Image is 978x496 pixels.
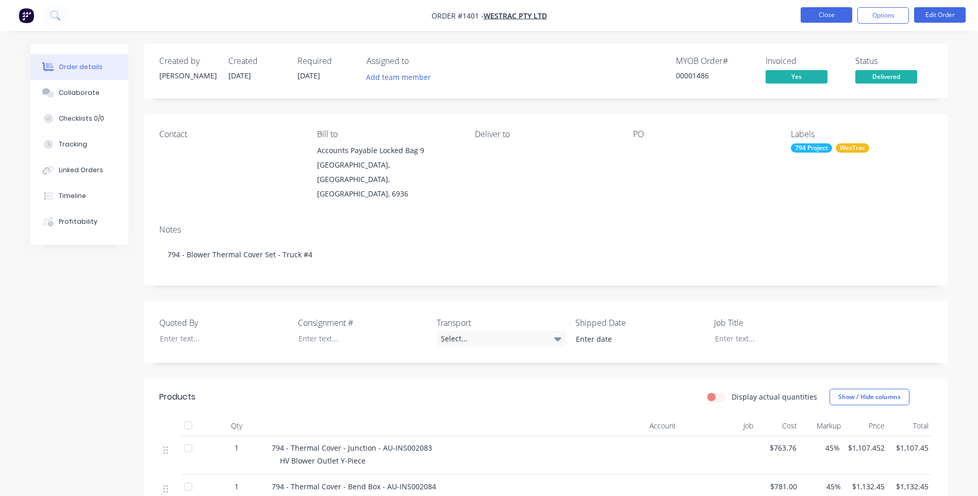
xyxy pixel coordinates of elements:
div: Total [889,416,933,436]
div: [PERSON_NAME] [159,70,216,81]
button: Linked Orders [30,157,128,183]
span: Order #1401 - [432,11,484,21]
button: Close [801,7,852,23]
div: Linked Orders [59,166,103,175]
button: Checklists 0/0 [30,106,128,131]
span: [DATE] [228,71,251,80]
div: Select... [437,331,566,346]
div: WesTrac [836,143,869,153]
div: Markup [801,416,845,436]
div: Deliver to [475,129,616,139]
label: Job Title [714,317,843,329]
div: Created by [159,56,216,66]
button: Timeline [30,183,128,209]
div: Required [297,56,354,66]
span: 1 [235,442,239,453]
div: Price [845,416,889,436]
span: Yes [766,70,827,83]
div: 794 - Blower Thermal Cover Set - Truck #4 [159,239,933,270]
span: $763.76 [761,442,797,453]
div: Collaborate [59,88,100,97]
div: PO [633,129,774,139]
div: 00001486 [676,70,753,81]
div: Invoiced [766,56,843,66]
div: Cost [757,416,801,436]
div: Created [228,56,285,66]
span: 794 - Thermal Cover - Bend Box - AU-INS002084 [272,482,436,491]
div: Checklists 0/0 [59,114,104,123]
div: Account [577,416,680,436]
span: $1,107.452 [848,442,885,453]
span: [DATE] [297,71,320,80]
div: Bill to [317,129,458,139]
div: Tracking [59,140,87,149]
a: WesTrac Pty Ltd [484,11,547,21]
div: Accounts Payable Locked Bag 9 [317,143,458,158]
img: Factory [19,8,34,23]
button: Show / Hide columns [830,389,909,405]
div: Profitability [59,217,97,226]
span: HV Blower Outlet Y-Piece [280,456,366,466]
div: Timeline [59,191,86,201]
div: Assigned to [367,56,470,66]
button: Add team member [360,70,436,84]
label: Shipped Date [575,317,704,329]
button: Options [857,7,909,24]
span: $1,132.45 [849,481,885,492]
span: 45% [805,442,840,453]
div: Accounts Payable Locked Bag 9[GEOGRAPHIC_DATA], [GEOGRAPHIC_DATA], [GEOGRAPHIC_DATA], 6936 [317,143,458,201]
div: [GEOGRAPHIC_DATA], [GEOGRAPHIC_DATA], [GEOGRAPHIC_DATA], 6936 [317,158,458,201]
div: Order details [59,62,103,72]
label: Quoted By [159,317,288,329]
button: Order details [30,54,128,80]
span: $781.00 [761,481,797,492]
label: Consignment # [298,317,427,329]
button: Profitability [30,209,128,235]
div: Job [680,416,757,436]
div: 794 Project [791,143,832,153]
div: Status [855,56,933,66]
div: Qty [206,416,268,436]
div: Products [159,391,195,403]
span: 794 - Thermal Cover - Junction - AU-INS002083 [272,443,432,453]
span: 45% [805,481,841,492]
span: Delivered [855,70,917,83]
span: 1 [235,481,239,492]
button: Add team member [367,70,437,84]
label: Transport [437,317,566,329]
div: Notes [159,225,933,235]
span: $1,107.45 [893,442,928,453]
button: Delivered [855,70,917,86]
input: Enter date [569,332,697,347]
button: Edit Order [914,7,966,23]
button: Tracking [30,131,128,157]
span: $1,132.45 [893,481,929,492]
label: Display actual quantities [732,391,817,402]
div: MYOB Order # [676,56,753,66]
div: Contact [159,129,301,139]
button: Collaborate [30,80,128,106]
div: Labels [791,129,932,139]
